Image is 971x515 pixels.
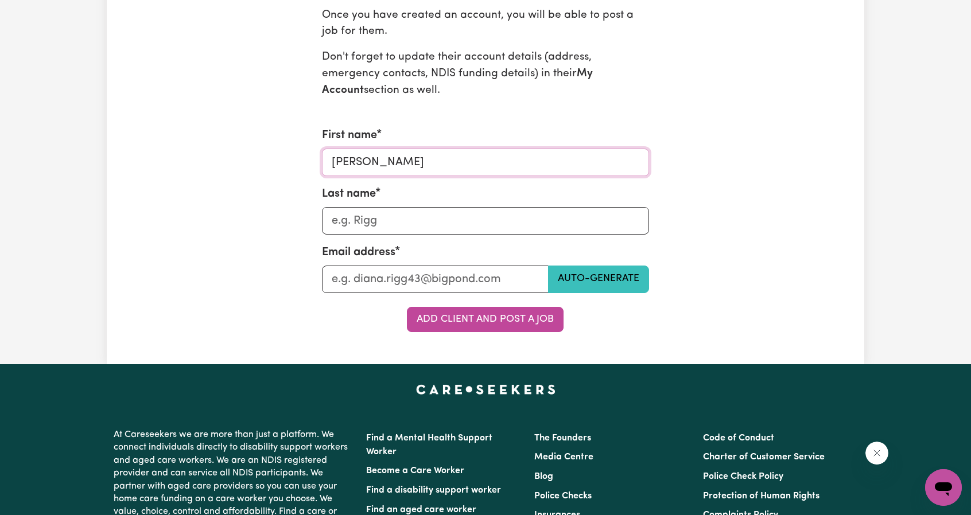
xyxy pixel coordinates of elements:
[703,491,819,501] a: Protection of Human Rights
[703,434,774,443] a: Code of Conduct
[322,244,395,261] label: Email address
[534,434,591,443] a: The Founders
[548,266,649,293] button: Auto-generate email address
[703,472,783,481] a: Police Check Policy
[322,49,650,99] p: Don't forget to update their account details (address, emergency contacts, NDIS funding details) ...
[322,207,650,235] input: e.g. Rigg
[366,434,492,457] a: Find a Mental Health Support Worker
[534,491,592,501] a: Police Checks
[534,472,553,481] a: Blog
[322,266,549,293] input: e.g. diana.rigg43@bigpond.com
[322,149,650,176] input: e.g. Diana
[366,505,476,514] a: Find an aged care worker
[407,307,564,332] button: Add Client and Post a Job
[7,8,69,17] span: Need any help?
[534,452,593,462] a: Media Centre
[322,185,376,202] label: Last name
[366,486,501,495] a: Find a disability support worker
[322,127,377,144] label: First name
[322,7,650,41] p: Once you have created an account, you will be able to post a job for them.
[925,469,962,506] iframe: Button to launch messaging window
[703,452,825,462] a: Charter of Customer Service
[416,385,556,394] a: Careseekers home page
[865,442,888,465] iframe: Close message
[322,68,593,96] b: My Account
[366,466,464,475] a: Become a Care Worker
